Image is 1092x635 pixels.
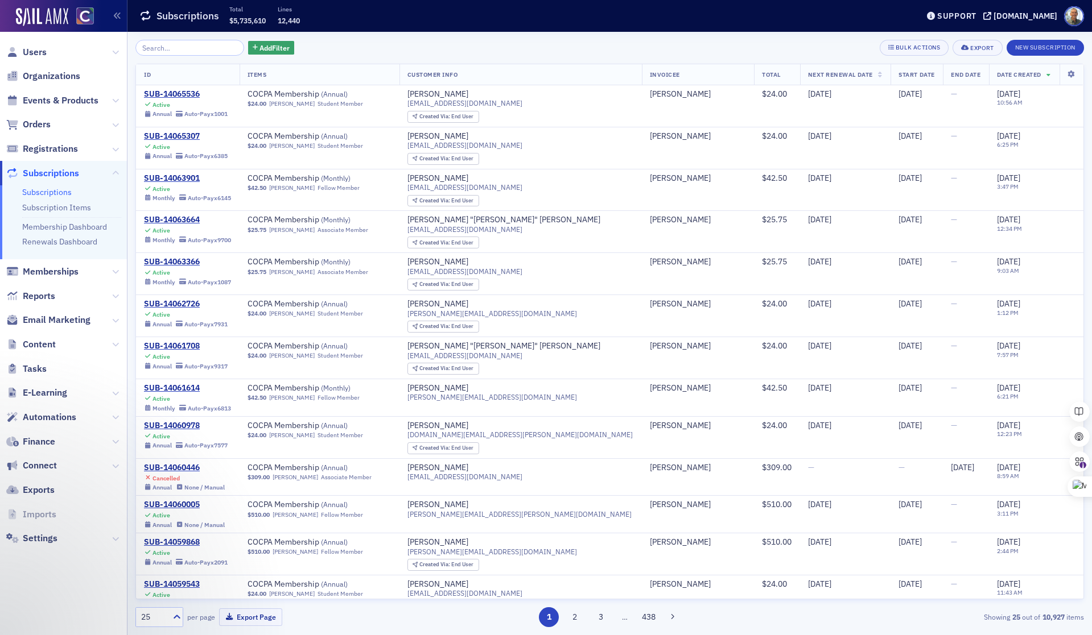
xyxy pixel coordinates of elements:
a: Membership Dashboard [22,222,107,232]
span: Organizations [23,70,80,82]
a: Finance [6,435,55,448]
a: Subscriptions [22,187,72,197]
iframe: Intercom notifications message [9,550,236,629]
a: Imports [6,508,56,521]
a: Tasks [6,363,47,375]
span: Memberships [23,265,79,278]
span: Content [23,338,56,351]
a: View Homepage [68,7,94,27]
a: Subscriptions [6,167,79,180]
span: Reports [23,290,55,302]
a: Renewals Dashboard [22,236,97,247]
a: Organizations [6,70,80,82]
img: SailAMX [76,7,94,25]
span: Email Marketing [23,314,90,326]
a: Events & Products [6,94,98,107]
a: Reports [6,290,55,302]
span: Automations [23,411,76,424]
a: Connect [6,459,57,472]
span: Settings [23,532,57,545]
a: E-Learning [6,387,67,399]
span: Orders [23,118,51,131]
img: SailAMX [16,8,68,26]
a: Orders [6,118,51,131]
span: Connect [23,459,57,472]
a: Subscription Items [22,202,91,213]
span: Tasks [23,363,47,375]
span: Finance [23,435,55,448]
a: Users [6,46,47,59]
span: Subscriptions [23,167,79,180]
a: Automations [6,411,76,424]
span: Imports [23,508,56,521]
a: Registrations [6,143,78,155]
span: Exports [23,484,55,496]
span: E-Learning [23,387,67,399]
span: Events & Products [23,94,98,107]
a: Settings [6,532,57,545]
a: Exports [6,484,55,496]
a: Memberships [6,265,79,278]
span: Users [23,46,47,59]
span: Registrations [23,143,78,155]
a: Content [6,338,56,351]
a: Email Marketing [6,314,90,326]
